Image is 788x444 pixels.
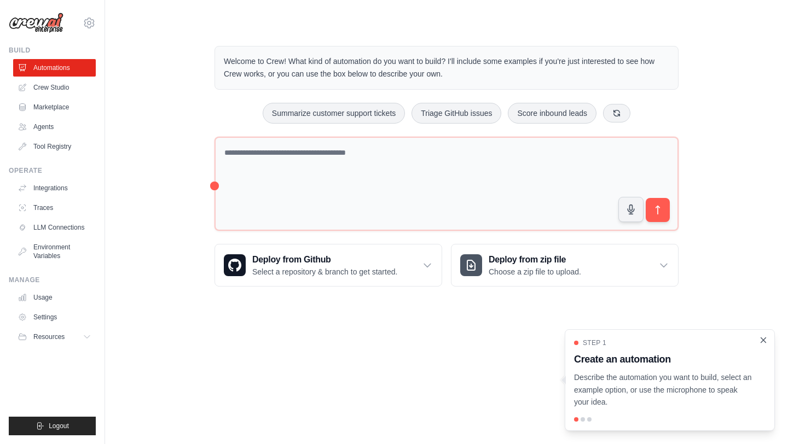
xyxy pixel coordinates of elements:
[574,352,752,367] h3: Create an automation
[489,253,581,266] h3: Deploy from zip file
[759,336,768,344] button: Close walkthrough
[13,238,96,265] a: Environment Variables
[489,266,581,277] p: Choose a zip file to upload.
[9,13,63,33] img: Logo
[263,103,405,124] button: Summarize customer support tickets
[13,179,96,197] a: Integrations
[583,338,606,347] span: Step 1
[9,166,96,175] div: Operate
[9,276,96,284] div: Manage
[13,308,96,326] a: Settings
[13,118,96,136] a: Agents
[252,253,397,266] h3: Deploy from Github
[9,46,96,55] div: Build
[508,103,596,124] button: Score inbound leads
[13,289,96,306] a: Usage
[733,392,788,444] iframe: Chat Widget
[49,422,69,430] span: Logout
[574,371,752,408] p: Describe the automation you want to build, select an example option, or use the microphone to spe...
[13,219,96,236] a: LLM Connections
[13,199,96,217] a: Traces
[252,266,397,277] p: Select a repository & branch to get started.
[13,98,96,116] a: Marketplace
[13,138,96,155] a: Tool Registry
[13,79,96,96] a: Crew Studio
[13,328,96,346] button: Resources
[13,59,96,77] a: Automations
[9,417,96,435] button: Logout
[33,332,65,341] span: Resources
[412,103,501,124] button: Triage GitHub issues
[224,55,669,80] p: Welcome to Crew! What kind of automation do you want to build? I'll include some examples if you'...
